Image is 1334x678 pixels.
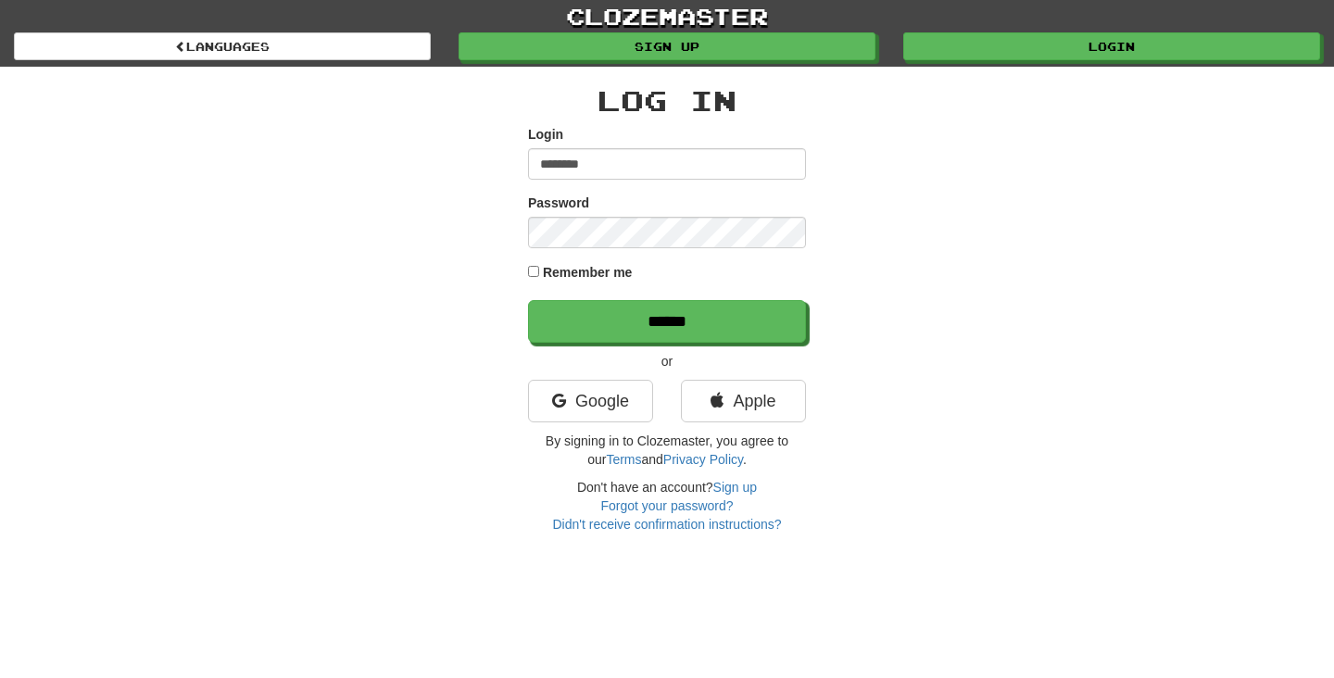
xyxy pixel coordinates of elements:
div: Don't have an account? [528,478,806,534]
a: Sign up [713,480,757,495]
a: Forgot your password? [600,498,733,513]
h2: Log In [528,85,806,116]
label: Remember me [543,263,633,282]
p: By signing in to Clozemaster, you agree to our and . [528,432,806,469]
a: Apple [681,380,806,422]
a: Didn't receive confirmation instructions? [552,517,781,532]
label: Password [528,194,589,212]
a: Privacy Policy [663,452,743,467]
a: Google [528,380,653,422]
a: Terms [606,452,641,467]
a: Login [903,32,1320,60]
label: Login [528,125,563,144]
a: Sign up [459,32,875,60]
a: Languages [14,32,431,60]
p: or [528,352,806,370]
